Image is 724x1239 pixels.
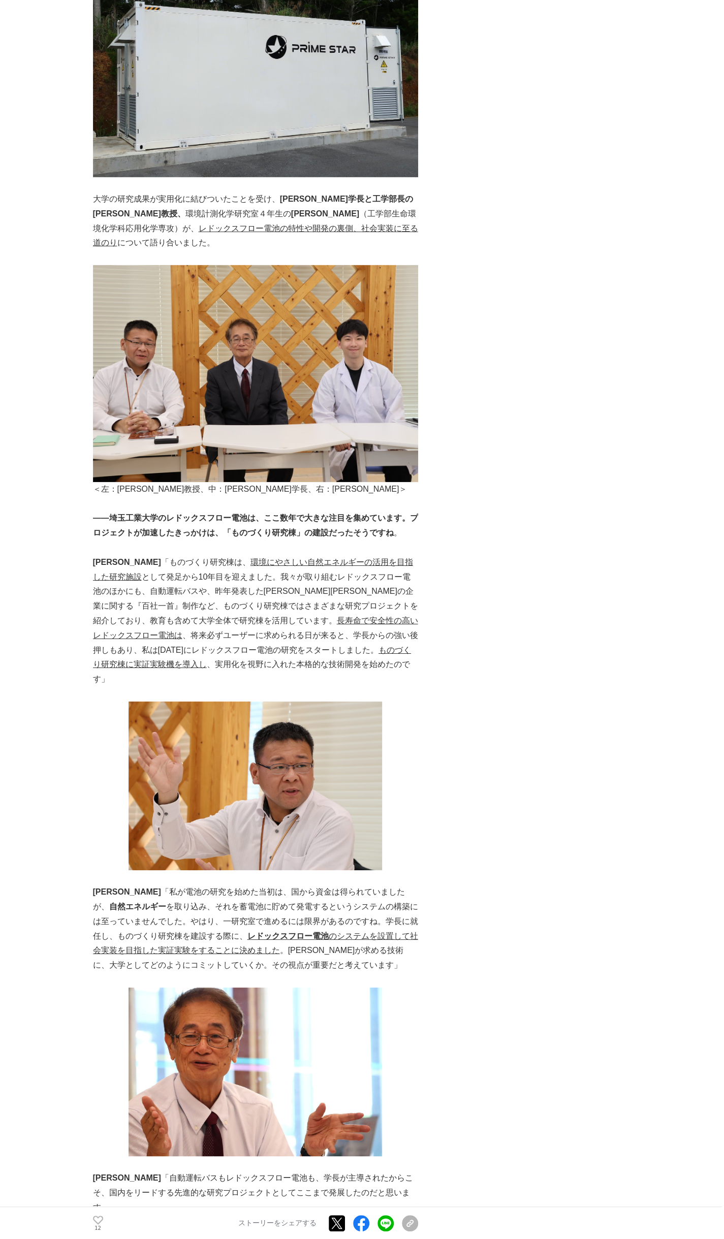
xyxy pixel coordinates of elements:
[93,1173,161,1182] strong: [PERSON_NAME]
[247,932,329,940] u: レドックスフロー電池
[93,511,418,541] p: 。
[93,192,418,250] p: 大学の研究成果が実用化に結びついたことを受け、 環境計測化学研究室４年生の （工学部生命環境化学科応用化学専攻）が、 について語り合いました。
[93,224,418,247] u: レドックスフロー電池の特性や開発の裏側、社会実装に至る道のり
[129,702,382,871] img: thumbnail_e7823e20-733c-11f0-9e36-f748d2f68c38.JPG
[238,1219,317,1228] p: ストーリーをシェアする
[93,195,413,218] strong: [PERSON_NAME]学長と工学部長の[PERSON_NAME]教授、
[93,1171,418,1215] p: 「自動運転バスもレドックスフロー電池も、学長が主導されたからこそ、国内をリードする先進的な研究プロジェクトとしてここまで発展したのだと思います。
[291,209,359,218] strong: [PERSON_NAME]
[109,902,166,911] strong: 自然エネルギー
[93,558,413,581] u: 環境にやさしい自然エネルギーの活用を目指した研究施設
[93,558,161,566] strong: [PERSON_NAME]
[93,885,418,973] p: 「私が電池の研究を始めた当初は、国から資金は得られていましたが、 を取り込み、それを蓄電池に貯めて発電するというシステムの構築には至っていませんでした。やはり、一研究室で進めるには限界があるので...
[93,887,161,896] strong: [PERSON_NAME]
[93,616,418,640] u: 長寿命で安全性の高いレドックスフロー電池は
[93,265,418,482] img: thumbnail_dcdc6870-733c-11f0-a6c8-35c33b5d3229.JPG
[93,514,418,537] strong: ――埼玉工業大学のレドックスフロー電池は、ここ数年で大きな注目を集めています。プロジェクトが加速したきっかけは、「ものづくり研究棟」の建設だったそうですね
[93,1225,103,1230] p: 12
[93,555,418,687] p: 「ものづくり研究棟は、 として発足から10年目を迎えました。我々が取り組むレドックスフロー電池のほかにも、自動運転バスや、昨年発表した[PERSON_NAME][PERSON_NAME]の企業に...
[93,482,418,497] p: ＜左：[PERSON_NAME]教授、中：[PERSON_NAME]学長、右：[PERSON_NAME]＞
[129,988,382,1157] img: thumbnail_f2b9c180-733c-11f0-87a7-8b04ca39124f.JPG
